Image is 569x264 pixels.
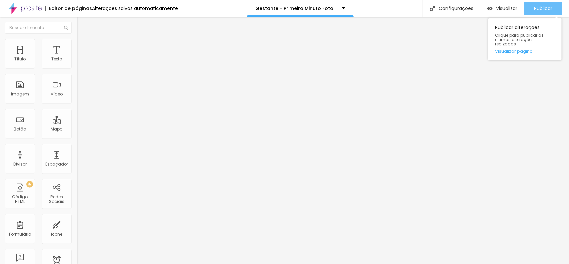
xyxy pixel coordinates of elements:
div: Vídeo [51,92,63,96]
input: Buscar elemento [5,22,72,34]
button: Publicar [524,2,562,15]
div: Alterações salvas automaticamente [92,6,178,11]
img: view-1.svg [487,6,493,11]
img: Icone [64,26,68,30]
img: Icone [430,6,435,11]
span: Clique para publicar as ultimas alterações reaizadas [495,33,555,46]
div: Ícone [51,232,63,237]
div: Editor de páginas [45,6,92,11]
span: Visualizar [496,6,517,11]
div: Código HTML [7,195,33,204]
div: Texto [51,57,62,61]
a: Visualizar página [495,49,555,53]
div: Divisor [13,162,27,167]
div: Botão [14,127,26,131]
div: Imagem [11,92,29,96]
div: Mapa [51,127,63,131]
div: Redes Sociais [43,195,70,204]
button: Visualizar [480,2,524,15]
div: Publicar alterações [488,18,562,60]
div: Título [14,57,26,61]
span: Publicar [534,6,552,11]
div: Formulário [9,232,31,237]
p: Gestante - Primeiro Minuto Foto e Filme [255,6,337,11]
div: Espaçador [45,162,68,167]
